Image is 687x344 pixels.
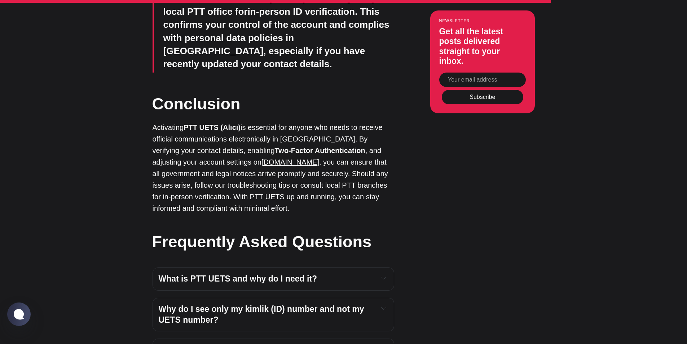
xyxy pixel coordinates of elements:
[248,6,355,17] strong: in-person ID verification
[439,73,526,87] input: Your email address
[159,274,317,283] span: What is PTT UETS and why do I need it?
[153,122,394,214] p: Activating is essential for anyone who needs to receive official communications electronically in...
[380,304,388,313] button: Expand toggle to read content
[261,158,319,166] a: [DOMAIN_NAME]
[152,92,394,115] h2: Conclusion
[380,274,388,282] button: Expand toggle to read content
[442,90,523,104] button: Subscribe
[184,123,241,131] strong: PTT UETS (Alıcı)
[275,147,365,154] strong: Two-Factor Authentication
[439,18,526,23] small: Newsletter
[159,304,366,325] span: Why do I see only my kimlik (ID) number and not my UETS number?
[439,27,526,66] h3: Get all the latest posts delivered straight to your inbox.
[152,230,394,253] h2: Frequently Asked Questions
